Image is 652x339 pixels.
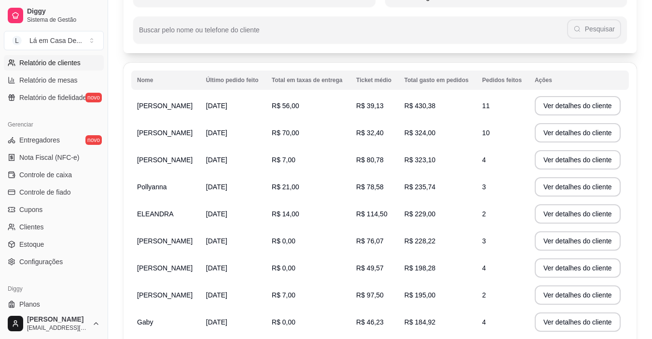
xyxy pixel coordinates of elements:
[350,71,399,90] th: Ticket médio
[476,71,529,90] th: Pedidos feitos
[206,291,227,299] span: [DATE]
[535,177,621,197] button: Ver detalhes do cliente
[4,150,104,165] a: Nota Fiscal (NFC-e)
[404,318,436,326] span: R$ 184,92
[4,312,104,335] button: [PERSON_NAME][EMAIL_ADDRESS][DOMAIN_NAME]
[131,71,200,90] th: Nome
[482,183,486,191] span: 3
[4,90,104,105] a: Relatório de fidelidadenovo
[206,210,227,218] span: [DATE]
[356,129,384,137] span: R$ 32,40
[356,237,384,245] span: R$ 76,07
[272,102,299,110] span: R$ 56,00
[4,117,104,132] div: Gerenciar
[404,129,436,137] span: R$ 324,00
[19,240,44,249] span: Estoque
[19,170,72,180] span: Controle de caixa
[19,75,78,85] span: Relatório de mesas
[404,264,436,272] span: R$ 198,28
[4,219,104,235] a: Clientes
[535,258,621,278] button: Ver detalhes do cliente
[482,156,486,164] span: 4
[356,291,384,299] span: R$ 97,50
[206,129,227,137] span: [DATE]
[19,153,79,162] span: Nota Fiscal (NFC-e)
[4,72,104,88] a: Relatório de mesas
[482,237,486,245] span: 3
[27,324,88,332] span: [EMAIL_ADDRESS][DOMAIN_NAME]
[139,29,567,39] input: Buscar pelo nome ou telefone do cliente
[356,318,384,326] span: R$ 46,23
[356,210,388,218] span: R$ 114,50
[482,291,486,299] span: 2
[206,264,227,272] span: [DATE]
[399,71,476,90] th: Total gasto em pedidos
[137,237,193,245] span: [PERSON_NAME]
[529,71,629,90] th: Ações
[27,315,88,324] span: [PERSON_NAME]
[356,156,384,164] span: R$ 80,78
[272,237,295,245] span: R$ 0,00
[272,318,295,326] span: R$ 0,00
[4,297,104,312] a: Planos
[137,264,193,272] span: [PERSON_NAME]
[137,129,193,137] span: [PERSON_NAME]
[19,257,63,267] span: Configurações
[206,156,227,164] span: [DATE]
[404,102,436,110] span: R$ 430,38
[482,264,486,272] span: 4
[4,31,104,50] button: Select a team
[4,237,104,252] a: Estoque
[482,318,486,326] span: 4
[19,58,81,68] span: Relatório de clientes
[137,318,153,326] span: Gaby
[19,299,40,309] span: Planos
[535,204,621,224] button: Ver detalhes do cliente
[137,210,173,218] span: ELEANDRA
[535,123,621,142] button: Ver detalhes do cliente
[4,55,104,71] a: Relatório de clientes
[137,102,193,110] span: [PERSON_NAME]
[4,281,104,297] div: Diggy
[272,156,295,164] span: R$ 7,00
[12,36,22,45] span: L
[19,187,71,197] span: Controle de fiado
[272,264,295,272] span: R$ 0,00
[404,183,436,191] span: R$ 235,74
[206,183,227,191] span: [DATE]
[272,210,299,218] span: R$ 14,00
[206,237,227,245] span: [DATE]
[356,183,384,191] span: R$ 78,58
[404,210,436,218] span: R$ 229,00
[19,93,86,102] span: Relatório de fidelidade
[200,71,266,90] th: Último pedido feito
[4,4,104,27] a: DiggySistema de Gestão
[266,71,350,90] th: Total em taxas de entrega
[137,291,193,299] span: [PERSON_NAME]
[356,102,384,110] span: R$ 39,13
[482,210,486,218] span: 2
[404,156,436,164] span: R$ 323,10
[272,183,299,191] span: R$ 21,00
[137,156,193,164] span: [PERSON_NAME]
[19,222,44,232] span: Clientes
[19,135,60,145] span: Entregadores
[535,312,621,332] button: Ver detalhes do cliente
[4,167,104,183] a: Controle de caixa
[272,291,295,299] span: R$ 7,00
[482,102,490,110] span: 11
[404,291,436,299] span: R$ 195,00
[206,318,227,326] span: [DATE]
[482,129,490,137] span: 10
[4,184,104,200] a: Controle de fiado
[535,285,621,305] button: Ver detalhes do cliente
[137,183,167,191] span: Pollyanna
[404,237,436,245] span: R$ 228,22
[27,7,100,16] span: Diggy
[535,96,621,115] button: Ver detalhes do cliente
[27,16,100,24] span: Sistema de Gestão
[4,132,104,148] a: Entregadoresnovo
[535,231,621,251] button: Ver detalhes do cliente
[206,102,227,110] span: [DATE]
[29,36,82,45] div: Lá em Casa De ...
